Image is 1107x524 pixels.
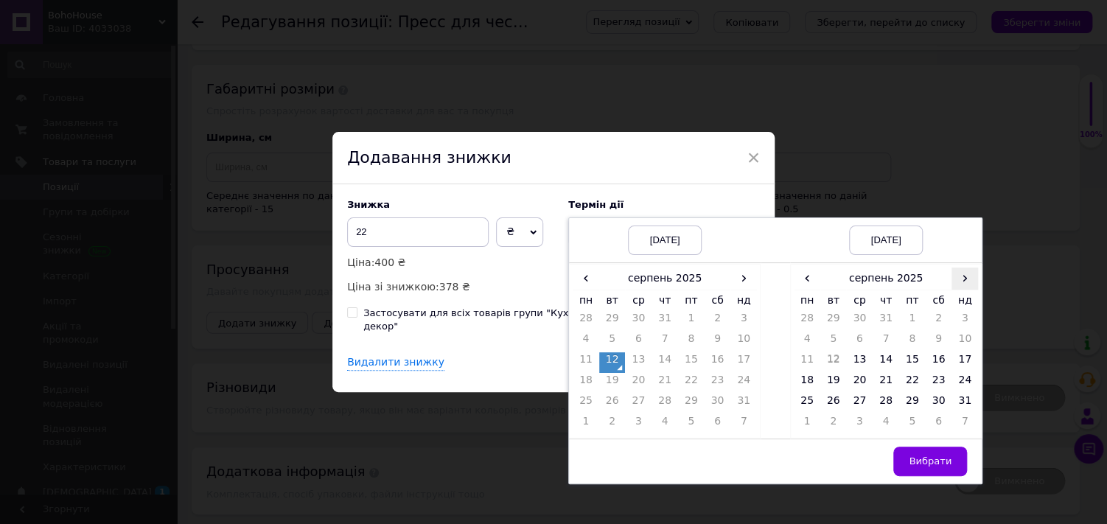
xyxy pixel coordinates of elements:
[873,311,899,332] td: 31
[599,332,626,352] td: 5
[893,447,967,476] button: Вибрати
[951,394,978,414] td: 31
[730,268,757,289] span: ›
[820,290,847,311] th: вт
[625,290,652,311] th: ср
[652,332,678,352] td: 7
[15,15,621,60] p: Пресс для чеснока длиной 17,2 см — это высококачественный кухонный инструмент, созданный для макс...
[794,311,820,332] td: 28
[794,414,820,435] td: 1
[625,332,652,352] td: 6
[899,394,926,414] td: 29
[846,394,873,414] td: 27
[794,352,820,373] td: 11
[678,352,705,373] td: 15
[705,352,731,373] td: 16
[678,414,705,435] td: 5
[599,311,626,332] td: 29
[599,290,626,311] th: вт
[628,226,702,255] div: [DATE]
[506,226,514,237] span: ₴
[705,394,731,414] td: 30
[926,352,952,373] td: 16
[820,373,847,394] td: 19
[926,332,952,352] td: 9
[678,311,705,332] td: 1
[705,414,731,435] td: 6
[347,254,553,270] p: Ціна:
[652,414,678,435] td: 4
[730,414,757,435] td: 7
[573,414,599,435] td: 1
[347,355,444,371] div: Видалити знижку
[899,414,926,435] td: 5
[820,311,847,332] td: 29
[439,281,470,293] span: 378 ₴
[652,290,678,311] th: чт
[573,352,599,373] td: 11
[873,373,899,394] td: 21
[846,290,873,311] th: ср
[347,279,553,295] p: Ціна зі знижкою:
[926,394,952,414] td: 30
[747,145,760,170] span: ×
[625,414,652,435] td: 3
[730,290,757,311] th: нд
[347,217,489,247] input: 0
[873,332,899,352] td: 7
[820,352,847,373] td: 12
[849,226,923,255] div: [DATE]
[794,268,820,289] span: ‹
[951,268,978,289] span: ›
[794,373,820,394] td: 18
[599,352,626,373] td: 12
[730,332,757,352] td: 10
[652,311,678,332] td: 31
[599,373,626,394] td: 19
[730,394,757,414] td: 31
[794,394,820,414] td: 25
[678,373,705,394] td: 22
[573,332,599,352] td: 4
[909,455,951,467] span: Вибрати
[820,332,847,352] td: 5
[599,414,626,435] td: 2
[951,352,978,373] td: 17
[951,373,978,394] td: 24
[951,414,978,435] td: 7
[652,394,678,414] td: 28
[926,373,952,394] td: 23
[899,373,926,394] td: 22
[873,414,899,435] td: 4
[625,373,652,394] td: 20
[363,307,760,333] div: Застосувати для всіх товарів групи "Кухонний простір, організація кухні, декор"
[573,311,599,332] td: 28
[705,311,731,332] td: 2
[15,181,621,212] p: Компактный размер (17,2 см) делает пресс удобным для хранения даже на маленькой кухне. Одновремен...
[873,352,899,373] td: 14
[846,373,873,394] td: 20
[15,70,621,116] p: Благодаря эргономичной форме ручек устройство удобно лежит в руке и не вызывает дискомфорта даже ...
[899,290,926,311] th: пт
[899,352,926,373] td: 15
[568,199,760,210] label: Термін дії
[873,394,899,414] td: 28
[599,394,626,414] td: 26
[99,16,116,27] strong: Zira
[15,126,621,172] p: Этот пресс станет незаменимым помощником при приготовлении соусов, маринадов, мясных и овощных бл...
[678,394,705,414] td: 29
[705,290,731,311] th: сб
[652,373,678,394] td: 21
[926,414,952,435] td: 6
[730,373,757,394] td: 24
[926,290,952,311] th: сб
[730,311,757,332] td: 3
[951,332,978,352] td: 10
[730,352,757,373] td: 17
[846,414,873,435] td: 3
[846,311,873,332] td: 30
[846,352,873,373] td: 13
[678,290,705,311] th: пт
[347,199,390,210] span: Знижка
[573,268,599,289] span: ‹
